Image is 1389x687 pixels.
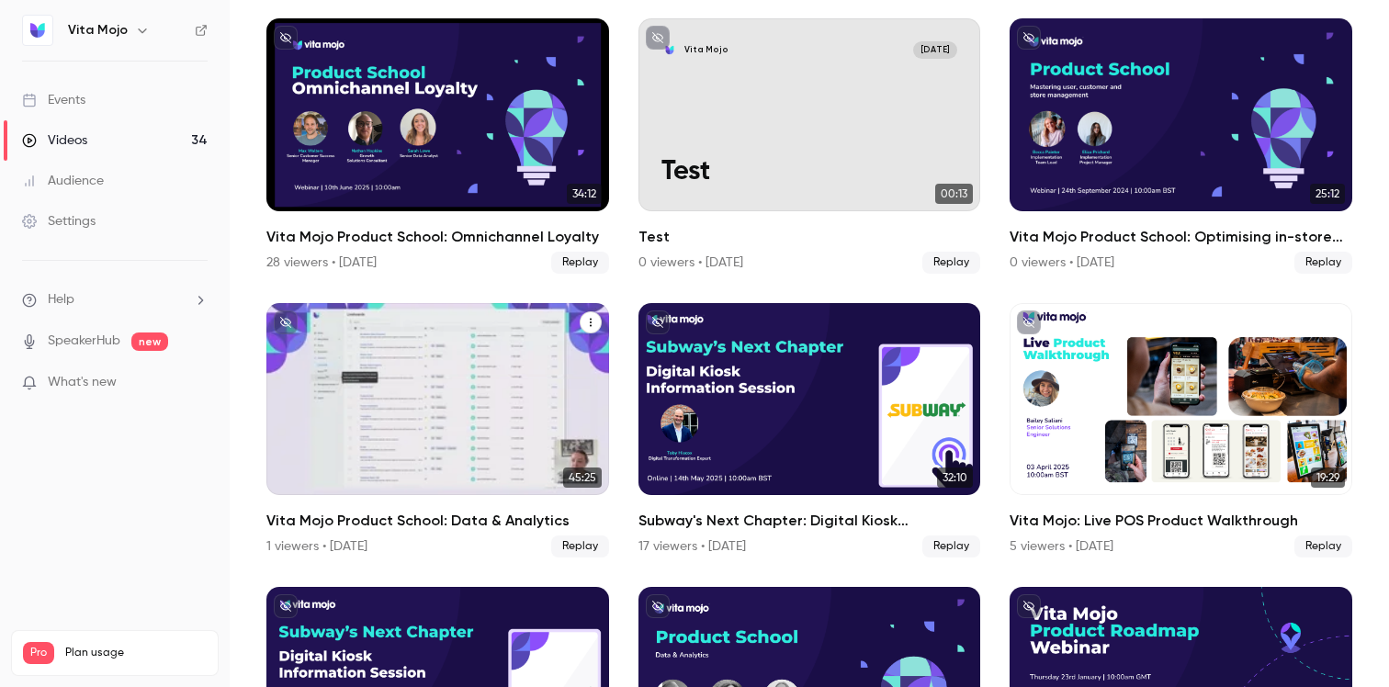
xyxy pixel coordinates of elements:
span: Replay [922,535,980,557]
span: Replay [1294,252,1352,274]
button: unpublished [646,594,670,618]
div: 1 viewers • [DATE] [266,537,367,556]
button: unpublished [274,310,298,334]
button: unpublished [1017,310,1041,334]
button: unpublished [1017,594,1041,618]
button: unpublished [646,26,670,50]
button: unpublished [274,26,298,50]
span: new [131,332,168,351]
a: SpeakerHub [48,332,120,351]
div: Events [22,91,85,109]
a: 45:25Vita Mojo Product School: Data & Analytics1 viewers • [DATE]Replay [266,303,609,558]
div: Settings [22,212,96,231]
a: 32:10Subway's Next Chapter: Digital Kiosk Information Session: [DATE]17 viewers • [DATE]Replay [638,303,981,558]
h6: Vita Mojo [68,21,128,39]
h2: Test [638,226,981,248]
a: 25:12Vita Mojo Product School: Optimising in-store operations0 viewers • [DATE]Replay [1010,18,1352,274]
div: 0 viewers • [DATE] [638,253,743,272]
div: Videos [22,131,87,150]
span: What's new [48,373,117,392]
a: 34:12Vita Mojo Product School: Omnichannel Loyalty28 viewers • [DATE]Replay [266,18,609,274]
iframe: Noticeable Trigger [186,375,208,391]
a: 19:29Vita Mojo: Live POS Product Walkthrough5 viewers • [DATE]Replay [1010,303,1352,558]
span: Replay [922,252,980,274]
span: [DATE] [913,41,957,59]
button: unpublished [646,310,670,334]
h2: Vita Mojo Product School: Data & Analytics [266,510,609,532]
span: 25:12 [1310,184,1345,204]
div: 28 viewers • [DATE] [266,253,377,272]
span: 00:13 [935,184,973,204]
span: Replay [1294,535,1352,557]
span: Replay [551,252,609,274]
span: 34:12 [567,184,602,204]
span: Replay [551,535,609,557]
span: Pro [23,642,54,664]
li: Vita Mojo Product School: Data & Analytics [266,303,609,558]
div: Audience [22,172,104,190]
span: 19:29 [1311,467,1345,488]
li: Test [638,18,981,274]
li: Vita Mojo Product School: Optimising in-store operations [1010,18,1352,274]
h2: Subway's Next Chapter: Digital Kiosk Information Session: [DATE] [638,510,981,532]
img: Vita Mojo [23,16,52,45]
h2: Vita Mojo: Live POS Product Walkthrough [1010,510,1352,532]
p: Test [661,157,957,188]
span: 32:10 [937,467,973,488]
h2: Vita Mojo Product School: Optimising in-store operations [1010,226,1352,248]
span: Help [48,290,74,310]
a: TestVita Mojo[DATE]Test00:13Test0 viewers • [DATE]Replay [638,18,981,274]
div: 17 viewers • [DATE] [638,537,746,556]
li: Vita Mojo: Live POS Product Walkthrough [1010,303,1352,558]
li: Subway's Next Chapter: Digital Kiosk Information Session: May 2025 [638,303,981,558]
span: Plan usage [65,646,207,660]
h2: Vita Mojo Product School: Omnichannel Loyalty [266,226,609,248]
div: 5 viewers • [DATE] [1010,537,1113,556]
img: Test [661,41,679,59]
div: 0 viewers • [DATE] [1010,253,1114,272]
span: 45:25 [563,467,602,488]
button: unpublished [274,594,298,618]
li: help-dropdown-opener [22,290,208,310]
button: unpublished [1017,26,1041,50]
li: Vita Mojo Product School: Omnichannel Loyalty [266,18,609,274]
p: Vita Mojo [684,44,728,56]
